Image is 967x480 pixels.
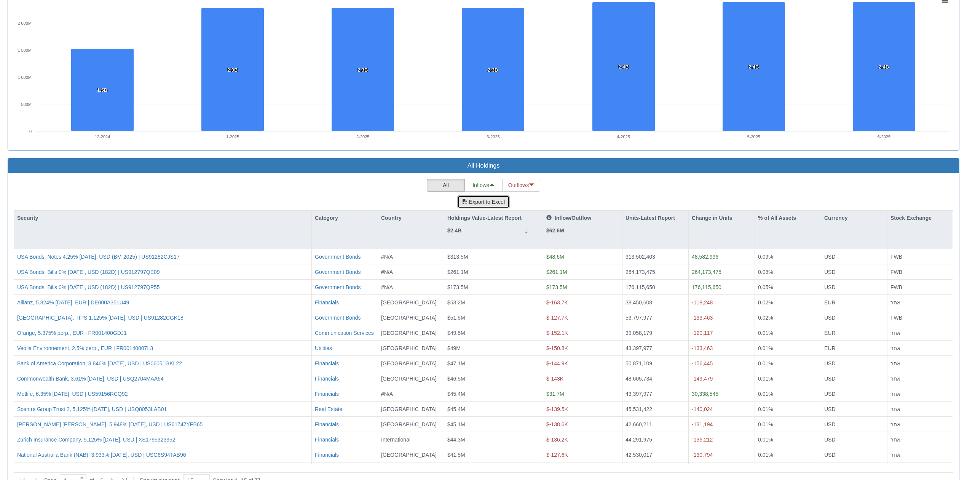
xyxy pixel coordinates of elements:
[626,283,685,291] div: 176,115,650
[315,283,361,291] button: Government Bonds
[546,299,568,306] span: $-163.7K
[692,421,752,428] div: -131,194
[546,376,563,382] span: $-143K
[758,268,818,276] div: 0.08%
[626,329,685,337] div: 39,058,179
[381,268,441,276] div: #N/A
[381,329,441,337] div: [GEOGRAPHIC_DATA]
[824,253,884,261] div: USD
[546,437,568,443] span: $-136.2K
[747,134,760,139] text: 5-2025
[626,268,685,276] div: 264,173,475
[546,227,564,234] strong: $62.6M
[824,375,884,382] div: USD
[758,344,818,352] div: 0.01%
[315,436,339,443] button: Financials
[692,451,752,459] div: -130,794
[692,405,752,413] div: -140,024
[758,390,818,398] div: 0.01%
[692,329,752,337] div: -120,117
[890,329,949,337] div: אחר
[502,179,540,192] button: Outflows
[447,227,461,234] strong: $2.4B
[626,436,685,443] div: 44,291,975
[692,314,752,322] div: -133,463
[381,360,441,367] div: [GEOGRAPHIC_DATA]
[312,211,378,225] div: Category
[626,375,685,382] div: 48,605,734
[447,254,468,260] span: $313.5M
[17,253,180,261] button: USA Bonds, Notes 4.25% [DATE], USD (BM-2025) | US91282CJS17
[447,214,522,222] p: Holdings Value-Latest Report
[758,329,818,337] div: 0.01%
[821,211,887,225] div: Currency
[17,360,182,367] div: Bank of America Corporation, 3.846% [DATE], USD | US06051GKL22
[381,390,441,398] div: #N/A
[226,134,239,139] text: 1-2025
[18,48,32,53] tspan: 1 500M
[546,330,568,336] span: $-152.1K
[692,360,752,367] div: -156,445
[758,283,818,291] div: 0.05%
[890,451,949,459] div: אחר
[546,284,567,290] span: $173.5M
[315,314,361,322] button: Government Bonds
[692,299,752,306] div: -118,248
[488,67,498,73] tspan: 2.3B
[824,268,884,276] div: USD
[447,421,465,427] span: $45.1M
[758,421,818,428] div: 0.01%
[626,390,685,398] div: 43,397,977
[626,451,685,459] div: 42,530,017
[447,452,465,458] span: $41.5M
[14,211,311,225] div: Security
[17,344,153,352] button: Veolia Environnement, 2.5% perp., EUR | FR00140007L3
[17,299,129,306] div: Allianz, 5.824% [DATE], EUR | DE000A351U49
[17,421,203,428] button: [PERSON_NAME] [PERSON_NAME], 5.948% [DATE], USD | US61747YFB65
[758,360,818,367] div: 0.01%
[315,344,332,352] button: Utilities
[315,390,339,398] button: Financials
[21,102,32,107] text: 500M
[315,360,339,367] div: Financials
[755,211,821,225] div: % of All Assets
[879,64,889,70] tspan: 2.4B
[890,268,949,276] div: FWB
[427,179,465,192] button: All
[692,344,752,352] div: -133,463
[17,375,164,382] button: Commonwealth Bank, 3.61% [DATE], USD | USQ2704MAA64
[381,344,441,352] div: [GEOGRAPHIC_DATA]
[356,134,369,139] text: 2-2025
[17,390,128,398] div: Metlife, 6.35% [DATE], USD | US59156RCQ92
[315,268,361,276] button: Government Bonds
[546,452,568,458] span: $-127.6K
[546,254,564,260] span: $48.6M
[457,195,510,208] button: Export to Excel
[447,406,465,412] span: $45.4M
[14,162,953,169] h3: All Holdings
[824,451,884,459] div: USD
[824,344,884,352] div: EUR
[315,375,339,382] div: Financials
[315,299,339,306] button: Financials
[357,67,368,73] tspan: 2.3B
[824,405,884,413] div: USD
[890,375,949,382] div: אחר
[17,405,167,413] div: Scentre Group Trust 2, 5.125% [DATE], USD | USQ8053LAB01
[824,436,884,443] div: USD
[17,329,127,337] button: Orange, 5.375% perp., EUR | FR001400GDJ1
[692,268,752,276] div: 264,173,475
[315,329,374,337] button: Communication Services
[626,314,685,322] div: 53,797,977
[626,360,685,367] div: 50,871,109
[29,129,32,134] text: 0
[447,391,465,397] span: $45.4M
[692,375,752,382] div: -149,479
[97,87,107,93] tspan: 1.5B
